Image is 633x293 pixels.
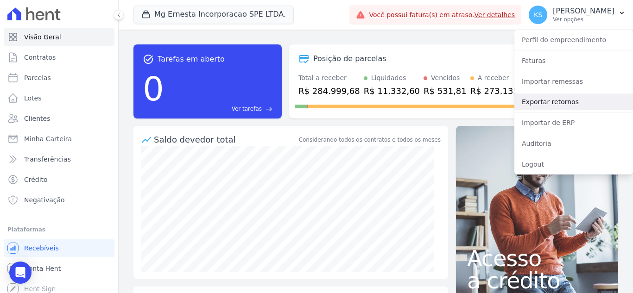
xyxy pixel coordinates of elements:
span: Tarefas em aberto [158,54,225,65]
div: R$ 531,81 [424,85,467,97]
span: Você possui fatura(s) em atraso. [369,10,515,20]
button: KS [PERSON_NAME] Ver opções [521,2,633,28]
a: Clientes [4,109,114,128]
div: Posição de parcelas [313,53,386,64]
span: Crédito [24,175,48,184]
div: Total a receber [298,73,360,83]
div: Considerando todos os contratos e todos os meses [299,136,441,144]
span: Lotes [24,94,42,103]
span: Conta Hent [24,264,61,273]
a: Auditoria [514,135,633,152]
a: Minha Carteira [4,130,114,148]
span: east [266,106,272,112]
p: Ver opções [553,16,614,23]
a: Faturas [514,52,633,69]
span: a crédito [467,269,607,292]
span: Clientes [24,114,50,123]
span: Parcelas [24,73,51,82]
div: A receber [478,73,509,83]
button: Mg Ernesta Incorporacao SPE LTDA. [133,6,294,23]
div: R$ 273.135,27 [470,85,532,97]
a: Importar de ERP [514,114,633,131]
a: Transferências [4,150,114,168]
div: Open Intercom Messenger [9,262,32,284]
span: Ver tarefas [232,105,262,113]
div: R$ 284.999,68 [298,85,360,97]
a: Contratos [4,48,114,67]
div: Plataformas [7,224,111,235]
span: Minha Carteira [24,134,72,143]
span: Contratos [24,53,56,62]
a: Negativação [4,191,114,209]
span: Acesso [467,247,607,269]
p: [PERSON_NAME] [553,6,614,16]
span: KS [534,12,542,18]
a: Parcelas [4,69,114,87]
span: task_alt [143,54,154,65]
a: Logout [514,156,633,173]
div: Liquidados [371,73,406,83]
a: Crédito [4,170,114,189]
a: Lotes [4,89,114,107]
span: Visão Geral [24,32,61,42]
a: Ver tarefas east [168,105,272,113]
a: Visão Geral [4,28,114,46]
span: Negativação [24,195,65,205]
a: Perfil do empreendimento [514,31,633,48]
span: Recebíveis [24,243,59,253]
a: Ver detalhes [475,11,515,19]
div: Vencidos [431,73,460,83]
div: R$ 11.332,60 [364,85,420,97]
a: Recebíveis [4,239,114,257]
div: Saldo devedor total [154,133,297,146]
a: Exportar retornos [514,94,633,110]
div: 0 [143,65,164,113]
a: Importar remessas [514,73,633,90]
span: Transferências [24,155,71,164]
a: Conta Hent [4,259,114,278]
